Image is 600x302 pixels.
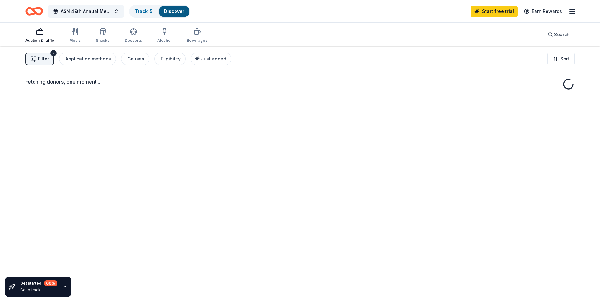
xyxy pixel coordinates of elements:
[127,55,144,63] div: Causes
[59,53,116,65] button: Application methods
[520,6,566,17] a: Earn Rewards
[44,280,57,286] div: 60 %
[25,78,575,85] div: Fetching donors, one moment...
[125,38,142,43] div: Desserts
[20,280,57,286] div: Get started
[25,25,54,46] button: Auction & raffle
[560,55,569,63] span: Sort
[543,28,575,41] button: Search
[61,8,111,15] span: ASN 49th Annual Meeting
[157,25,171,46] button: Alcohol
[69,38,81,43] div: Meals
[125,25,142,46] button: Desserts
[191,53,231,65] button: Just added
[154,53,186,65] button: Eligibility
[25,38,54,43] div: Auction & raffle
[187,25,207,46] button: Beverages
[96,25,109,46] button: Snacks
[25,4,43,19] a: Home
[121,53,149,65] button: Causes
[50,50,57,56] div: 2
[157,38,171,43] div: Alcohol
[471,6,518,17] a: Start free trial
[25,53,54,65] button: Filter2
[65,55,111,63] div: Application methods
[48,5,124,18] button: ASN 49th Annual Meeting
[187,38,207,43] div: Beverages
[129,5,190,18] button: Track· 5Discover
[547,53,575,65] button: Sort
[38,55,49,63] span: Filter
[135,9,152,14] a: Track· 5
[161,55,181,63] div: Eligibility
[69,25,81,46] button: Meals
[554,31,570,38] span: Search
[96,38,109,43] div: Snacks
[164,9,184,14] a: Discover
[201,56,226,61] span: Just added
[20,287,57,293] div: Go to track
